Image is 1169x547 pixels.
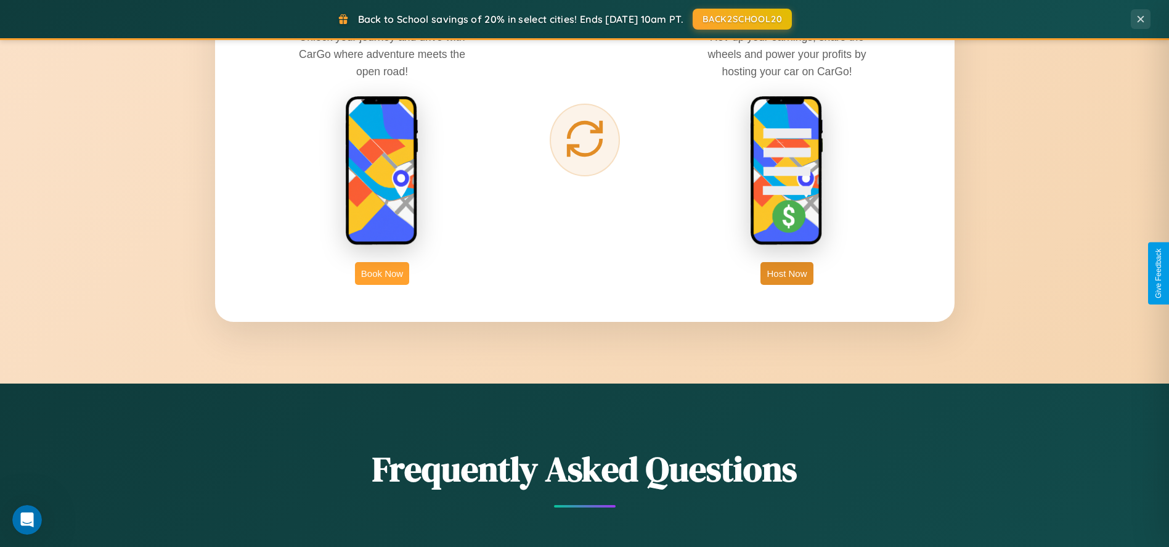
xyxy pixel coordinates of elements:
img: host phone [750,96,824,246]
p: Rev up your earnings, share the wheels and power your profits by hosting your car on CarGo! [694,28,879,80]
iframe: Intercom live chat [12,505,42,535]
div: Give Feedback [1154,249,1163,298]
span: Back to School savings of 20% in select cities! Ends [DATE] 10am PT. [358,13,683,25]
h2: Frequently Asked Questions [215,445,955,493]
button: Host Now [760,262,813,285]
button: Book Now [355,262,409,285]
button: BACK2SCHOOL20 [693,9,792,30]
img: rent phone [345,96,419,246]
p: Unlock your journey and drive with CarGo where adventure meets the open road! [290,28,475,80]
